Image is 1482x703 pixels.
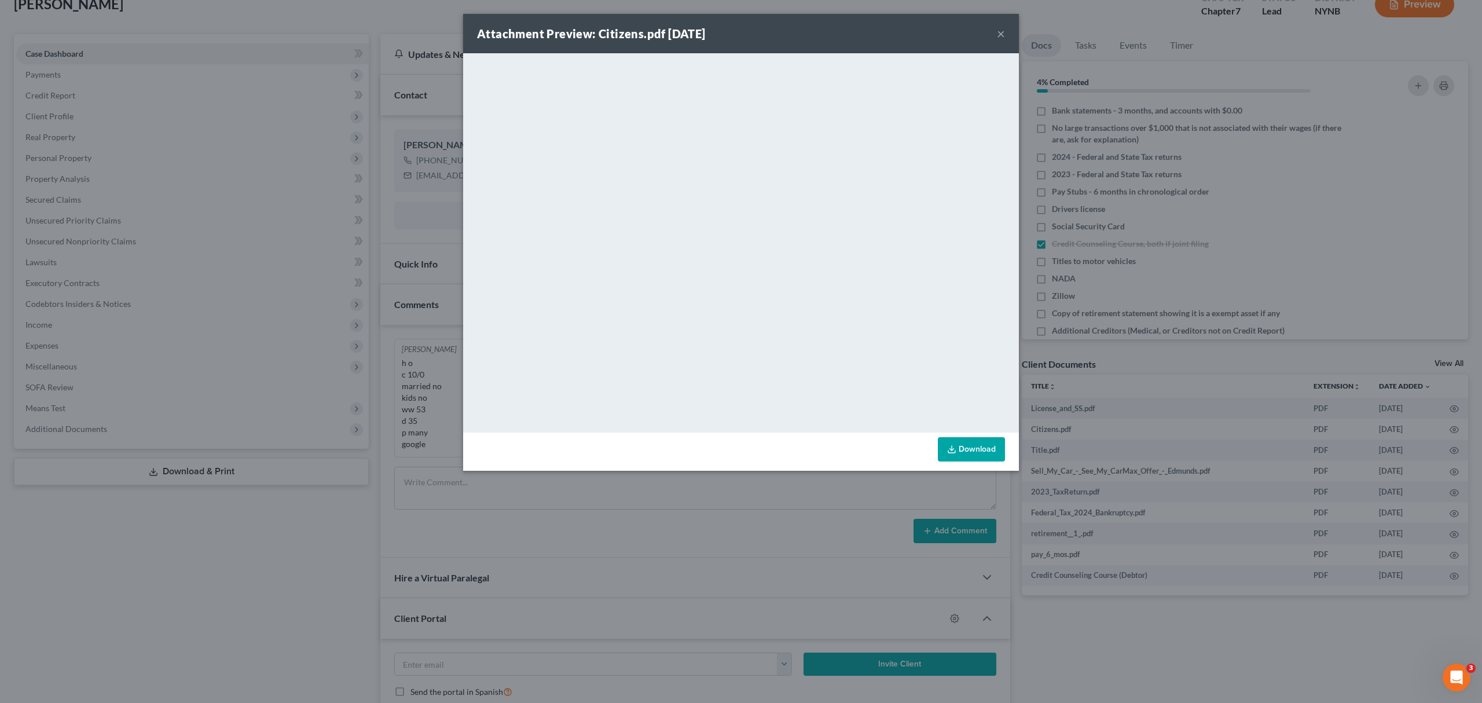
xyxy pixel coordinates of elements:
span: 3 [1466,664,1476,673]
iframe: <object ng-attr-data='[URL][DOMAIN_NAME]' type='application/pdf' width='100%' height='650px'></ob... [463,53,1019,430]
button: × [997,27,1005,41]
iframe: Intercom live chat [1443,664,1470,691]
a: Download [938,437,1005,462]
strong: Attachment Preview: Citizens.pdf [DATE] [477,27,706,41]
